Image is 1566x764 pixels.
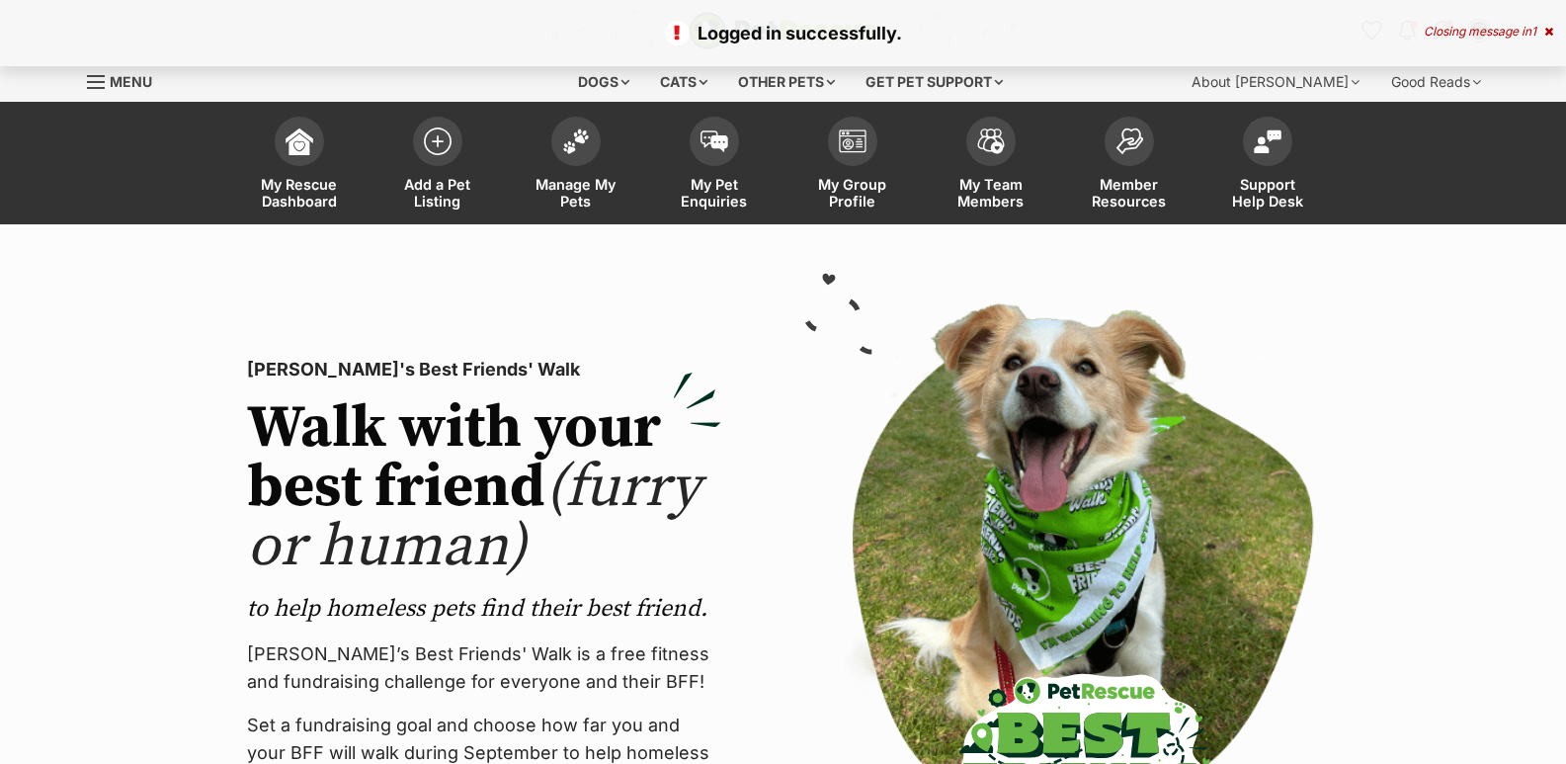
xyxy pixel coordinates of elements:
img: pet-enquiries-icon-7e3ad2cf08bfb03b45e93fb7055b45f3efa6380592205ae92323e6603595dc1f.svg [701,130,728,152]
span: My Group Profile [808,176,897,210]
span: Add a Pet Listing [393,176,482,210]
a: My Rescue Dashboard [230,107,369,224]
p: [PERSON_NAME]’s Best Friends' Walk is a free fitness and fundraising challenge for everyone and t... [247,640,721,696]
a: My Group Profile [783,107,922,224]
a: My Pet Enquiries [645,107,783,224]
a: Menu [87,62,166,98]
img: team-members-icon-5396bd8760b3fe7c0b43da4ab00e1e3bb1a5d9ba89233759b79545d2d3fc5d0d.svg [977,128,1005,154]
a: My Team Members [922,107,1060,224]
div: Other pets [724,62,849,102]
img: dashboard-icon-eb2f2d2d3e046f16d808141f083e7271f6b2e854fb5c12c21221c1fb7104beca.svg [286,127,313,155]
span: Menu [110,73,152,90]
div: Get pet support [852,62,1017,102]
span: My Pet Enquiries [670,176,759,210]
p: [PERSON_NAME]'s Best Friends' Walk [247,356,721,383]
div: Good Reads [1377,62,1495,102]
img: manage-my-pets-icon-02211641906a0b7f246fdf0571729dbe1e7629f14944591b6c1af311fb30b64b.svg [562,128,590,154]
img: member-resources-icon-8e73f808a243e03378d46382f2149f9095a855e16c252ad45f914b54edf8863c.svg [1115,127,1143,154]
span: Manage My Pets [532,176,620,210]
div: About [PERSON_NAME] [1178,62,1373,102]
a: Manage My Pets [507,107,645,224]
div: Cats [646,62,721,102]
span: Member Resources [1085,176,1174,210]
a: Support Help Desk [1198,107,1337,224]
a: Add a Pet Listing [369,107,507,224]
span: (furry or human) [247,451,701,584]
img: help-desk-icon-fdf02630f3aa405de69fd3d07c3f3aa587a6932b1a1747fa1d2bba05be0121f9.svg [1254,129,1281,153]
div: Dogs [564,62,643,102]
a: Member Resources [1060,107,1198,224]
span: My Team Members [947,176,1035,210]
h2: Walk with your best friend [247,399,721,577]
span: My Rescue Dashboard [255,176,344,210]
p: to help homeless pets find their best friend. [247,593,721,625]
img: group-profile-icon-3fa3cf56718a62981997c0bc7e787c4b2cf8bcc04b72c1350f741eb67cf2f40e.svg [839,129,866,153]
img: add-pet-listing-icon-0afa8454b4691262ce3f59096e99ab1cd57d4a30225e0717b998d2c9b9846f56.svg [424,127,452,155]
span: Support Help Desk [1223,176,1312,210]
